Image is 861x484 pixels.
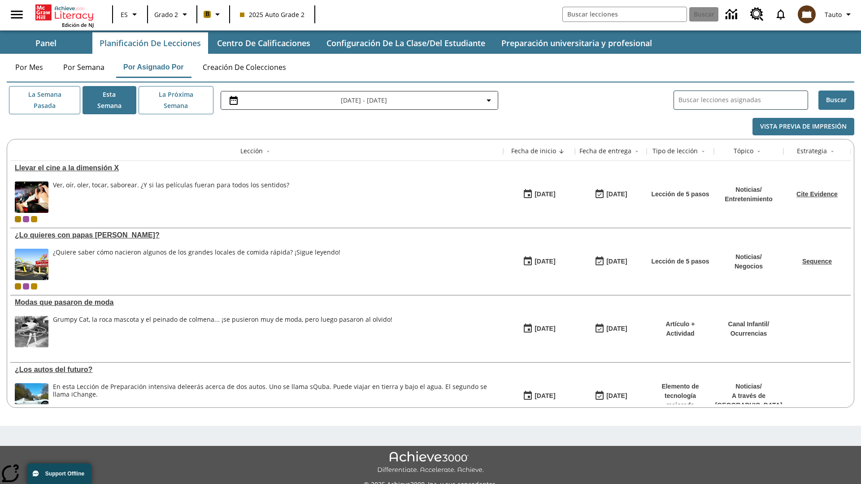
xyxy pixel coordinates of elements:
[154,10,178,19] span: Grado 2
[753,146,764,157] button: Sort
[377,451,484,474] img: Achieve3000 Differentiate Accelerate Achieve
[651,190,709,199] p: Lección de 5 pasos
[591,253,630,270] button: 07/03/26: Último día en que podrá accederse la lección
[53,181,289,213] div: Ver, oír, oler, tocar, saborear. ¿Y si las películas fueran para todos los sentidos?
[27,463,91,484] button: Support Offline
[15,283,21,290] div: Clase actual
[205,9,209,20] span: B
[15,366,499,374] div: ¿Los autos del futuro?
[15,298,499,307] div: Modas que pasaron de moda
[735,262,763,271] p: Negocios
[240,10,304,19] span: 2025 Auto Grade 2
[591,320,630,337] button: 06/30/26: Último día en que podrá accederse la lección
[720,2,745,27] a: Centro de información
[520,320,558,337] button: 07/19/25: Primer día en que estuvo disponible la lección
[53,316,392,324] div: Grumpy Cat, la roca mascota y el peinado de colmena... ¡se pusieron muy de moda, pero luego pasar...
[535,323,555,334] div: [DATE]
[15,249,48,280] img: Uno de los primeros locales de McDonald's, con el icónico letrero rojo y los arcos amarillos.
[734,147,753,156] div: Tópico
[631,146,642,157] button: Sort
[651,257,709,266] p: Lección de 5 pasos
[1,32,91,54] button: Panel
[23,216,29,222] div: OL 2025 Auto Grade 3
[798,5,816,23] img: avatar image
[15,366,499,374] a: ¿Los autos del futuro? , Lecciones
[678,94,808,107] input: Buscar lecciones asignadas
[735,252,763,262] p: Noticias /
[802,258,832,265] a: Sequence
[715,391,783,410] p: A través de [GEOGRAPHIC_DATA]
[652,147,698,156] div: Tipo de lección
[45,471,84,477] span: Support Offline
[520,253,558,270] button: 07/26/25: Primer día en que estuvo disponible la lección
[53,249,340,280] div: ¿Quiere saber cómo nacieron algunos de los grandes locales de comida rápida? ¡Sigue leyendo!
[53,249,340,256] div: ¿Quiere saber cómo nacieron algunos de los grandes locales de comida rápida? ¡Sigue leyendo!
[31,283,37,290] span: New 2025 class
[15,181,48,213] img: El panel situado frente a los asientos rocía con agua nebulizada al feliz público en un cine equi...
[53,316,392,347] div: Grumpy Cat, la roca mascota y el peinado de colmena... ¡se pusieron muy de moda, pero luego pasar...
[35,3,94,28] div: Portada
[15,216,21,222] div: Clase actual
[520,186,558,203] button: 08/18/25: Primer día en que estuvo disponible la lección
[200,6,226,22] button: Boost El color de la clase es anaranjado claro. Cambiar el color de la clase.
[4,1,30,28] button: Abrir el menú lateral
[210,32,317,54] button: Centro de calificaciones
[606,256,627,267] div: [DATE]
[116,6,144,22] button: Lenguaje: ES, Selecciona un idioma
[15,298,499,307] a: Modas que pasaron de moda, Lecciones
[579,147,631,156] div: Fecha de entrega
[240,147,263,156] div: Lección
[53,383,499,398] div: En esta Lección de Preparación intensiva de
[651,320,709,338] p: Artículo + Actividad
[715,382,783,391] p: Noticias /
[520,388,558,405] button: 07/01/25: Primer día en que estuvo disponible la lección
[15,231,499,239] a: ¿Lo quieres con papas fritas?, Lecciones
[15,164,499,172] a: Llevar el cine a la dimensión X, Lecciones
[606,323,627,334] div: [DATE]
[796,190,838,198] a: Cite Evidence
[92,32,208,54] button: Planificación de lecciones
[728,320,770,329] p: Canal Infantil /
[56,56,112,78] button: Por semana
[121,10,128,19] span: ES
[53,382,487,398] testabrev: leerás acerca de dos autos. Uno se llama sQuba. Puede viajar en tierra y bajo el agua. El segundo...
[53,383,499,415] span: En esta Lección de Preparación intensiva de leerás acerca de dos autos. Uno se llama sQuba. Puede...
[263,146,274,157] button: Sort
[15,231,499,239] div: ¿Lo quieres con papas fritas?
[725,194,773,204] p: Entretenimiento
[62,22,94,28] span: Edición de NJ
[792,3,821,26] button: Escoja un nuevo avatar
[116,56,191,78] button: Por asignado por
[563,7,687,22] input: Buscar campo
[15,316,48,347] img: foto en blanco y negro de una chica haciendo girar unos hula-hulas en la década de 1950
[591,186,630,203] button: 08/24/25: Último día en que podrá accederse la lección
[15,383,48,415] img: Un automóvil de alta tecnología flotando en el agua.
[606,390,627,402] div: [DATE]
[797,147,827,156] div: Estrategia
[651,382,709,410] p: Elemento de tecnología mejorada
[151,6,194,22] button: Grado: Grado 2, Elige un grado
[725,185,773,194] p: Noticias /
[9,86,80,114] button: La semana pasada
[769,3,792,26] a: Notificaciones
[23,283,29,290] div: OL 2025 Auto Grade 3
[15,164,499,172] div: Llevar el cine a la dimensión X
[511,147,556,156] div: Fecha de inicio
[745,2,769,26] a: Centro de recursos, Se abrirá en una pestaña nueva.
[827,146,838,157] button: Sort
[556,146,567,157] button: Sort
[728,329,770,338] p: Ocurrencias
[752,118,854,135] button: Vista previa de impresión
[591,388,630,405] button: 08/01/26: Último día en que podrá accederse la lección
[35,4,94,22] a: Portada
[31,216,37,222] div: New 2025 class
[341,95,387,105] span: [DATE] - [DATE]
[818,91,854,110] button: Buscar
